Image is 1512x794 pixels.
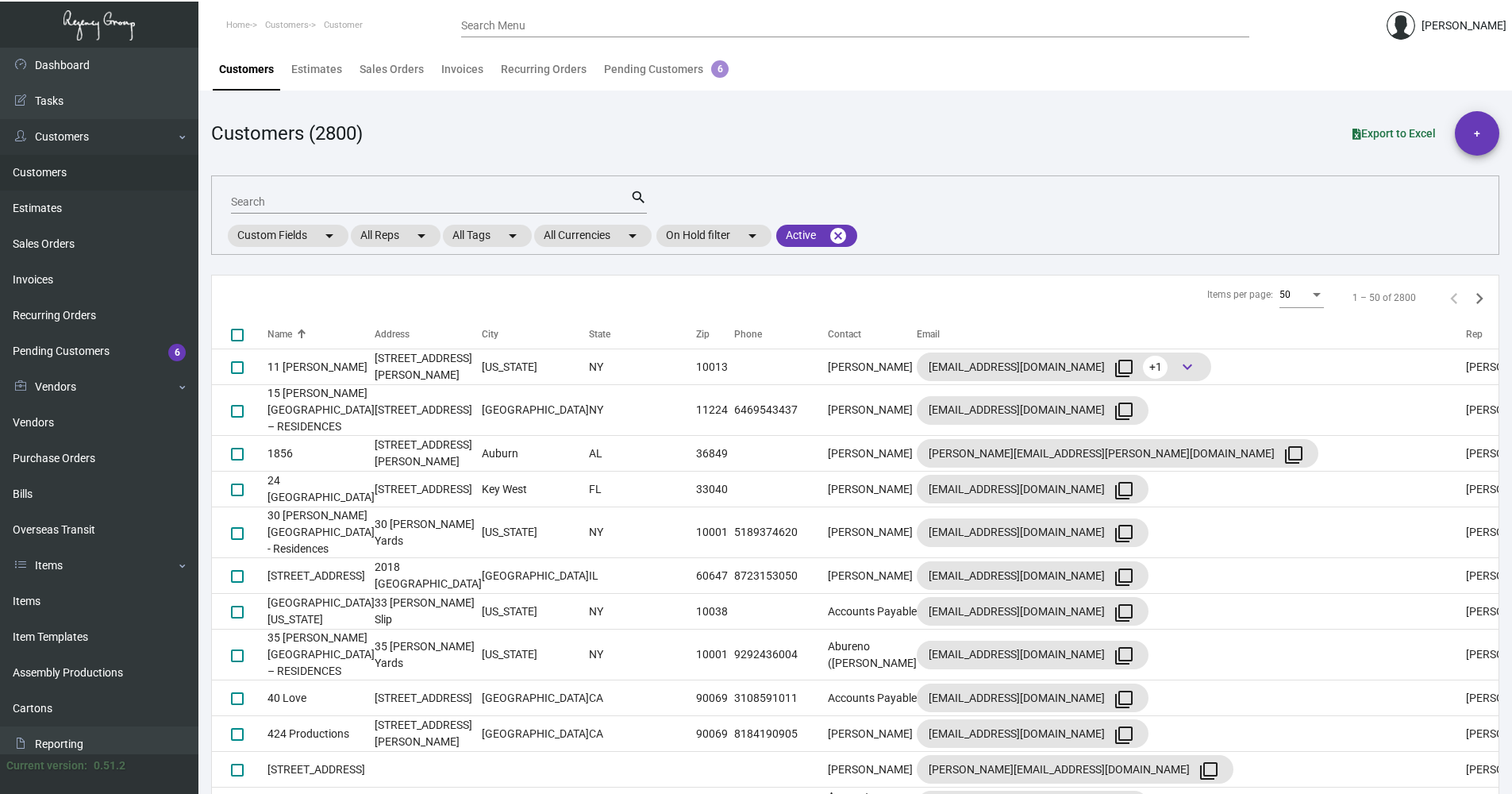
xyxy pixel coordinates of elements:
[734,327,762,341] div: Phone
[375,558,482,594] td: 2018 [GEOGRAPHIC_DATA]
[482,680,589,716] td: [GEOGRAPHIC_DATA]
[929,441,1306,466] div: [PERSON_NAME][EMAIL_ADDRESS][PERSON_NAME][DOMAIN_NAME]
[828,436,917,472] td: [PERSON_NAME]
[1178,357,1197,376] span: keyboard_arrow_down
[828,680,917,716] td: Accounts Payable
[1114,603,1133,622] mat-icon: filter_none
[482,327,589,341] div: City
[1114,481,1133,500] mat-icon: filter_none
[375,385,482,436] td: [STREET_ADDRESS]
[1284,445,1303,464] mat-icon: filter_none
[1114,524,1133,543] mat-icon: filter_none
[375,630,482,680] td: 35 [PERSON_NAME] Yards
[589,385,696,436] td: NY
[6,757,87,774] div: Current version:
[589,558,696,594] td: IL
[1467,285,1492,310] button: Next page
[291,61,342,78] div: Estimates
[1466,327,1483,341] div: Rep
[630,188,647,207] mat-icon: search
[828,558,917,594] td: [PERSON_NAME]
[1199,761,1218,781] mat-icon: filter_none
[828,630,917,680] td: Abureno ([PERSON_NAME]
[734,716,828,752] td: 8184190905
[1422,17,1506,34] div: [PERSON_NAME]
[828,752,917,788] td: [PERSON_NAME]
[443,225,532,247] mat-chip: All Tags
[1279,289,1291,300] span: 50
[929,757,1222,782] div: [PERSON_NAME][EMAIL_ADDRESS][DOMAIN_NAME]
[828,385,917,436] td: [PERSON_NAME]
[441,61,483,78] div: Invoices
[351,225,441,247] mat-chip: All Reps
[482,716,589,752] td: [GEOGRAPHIC_DATA]
[375,594,482,630] td: 33 [PERSON_NAME] Slip
[929,520,1137,545] div: [EMAIL_ADDRESS][DOMAIN_NAME]
[1114,402,1133,421] mat-icon: filter_none
[375,507,482,558] td: 30 [PERSON_NAME] Yards
[375,716,482,752] td: [STREET_ADDRESS][PERSON_NAME]
[1114,359,1133,378] mat-icon: filter_none
[696,680,734,716] td: 90069
[1143,356,1168,379] span: +1
[696,507,734,558] td: 10001
[375,327,482,341] div: Address
[267,385,375,436] td: 15 [PERSON_NAME][GEOGRAPHIC_DATA] – RESIDENCES
[696,630,734,680] td: 10001
[267,327,292,341] div: Name
[267,558,375,594] td: [STREET_ADDRESS]
[734,507,828,558] td: 5189374620
[1114,690,1133,709] mat-icon: filter_none
[929,476,1137,502] div: [EMAIL_ADDRESS][DOMAIN_NAME]
[696,385,734,436] td: 11224
[929,685,1137,711] div: [EMAIL_ADDRESS][DOMAIN_NAME]
[482,630,589,680] td: [US_STATE]
[482,385,589,436] td: [GEOGRAPHIC_DATA]
[503,226,522,245] mat-icon: arrow_drop_down
[696,716,734,752] td: 90069
[696,558,734,594] td: 60647
[929,354,1199,380] div: [EMAIL_ADDRESS][DOMAIN_NAME]
[929,642,1137,668] div: [EMAIL_ADDRESS][DOMAIN_NAME]
[1114,726,1133,745] mat-icon: filter_none
[734,558,828,594] td: 8723153050
[623,226,642,245] mat-icon: arrow_drop_down
[1279,290,1324,301] mat-select: Items per page:
[1207,287,1273,302] div: Items per page:
[482,327,498,341] div: City
[375,327,410,341] div: Address
[482,507,589,558] td: [US_STATE]
[360,61,424,78] div: Sales Orders
[482,349,589,385] td: [US_STATE]
[589,716,696,752] td: CA
[267,594,375,630] td: [GEOGRAPHIC_DATA] [US_STATE]
[929,721,1137,746] div: [EMAIL_ADDRESS][DOMAIN_NAME]
[589,327,610,341] div: State
[589,680,696,716] td: CA
[743,226,762,245] mat-icon: arrow_drop_down
[1352,291,1416,305] div: 1 – 50 of 2800
[696,594,734,630] td: 10038
[696,327,710,341] div: Zip
[375,472,482,507] td: [STREET_ADDRESS]
[320,226,339,245] mat-icon: arrow_drop_down
[94,757,125,774] div: 0.51.2
[696,349,734,385] td: 10013
[734,385,828,436] td: 6469543437
[1352,127,1436,140] span: Export to Excel
[776,225,857,247] mat-chip: Active
[267,507,375,558] td: 30 [PERSON_NAME][GEOGRAPHIC_DATA] - Residences
[589,630,696,680] td: NY
[828,472,917,507] td: [PERSON_NAME]
[219,61,274,78] div: Customers
[1340,119,1449,148] button: Export to Excel
[589,594,696,630] td: NY
[534,225,652,247] mat-chip: All Currencies
[267,472,375,507] td: 24 [GEOGRAPHIC_DATA]
[828,594,917,630] td: Accounts Payable
[828,507,917,558] td: [PERSON_NAME]
[589,507,696,558] td: NY
[828,327,917,341] div: Contact
[696,327,734,341] div: Zip
[375,349,482,385] td: [STREET_ADDRESS][PERSON_NAME]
